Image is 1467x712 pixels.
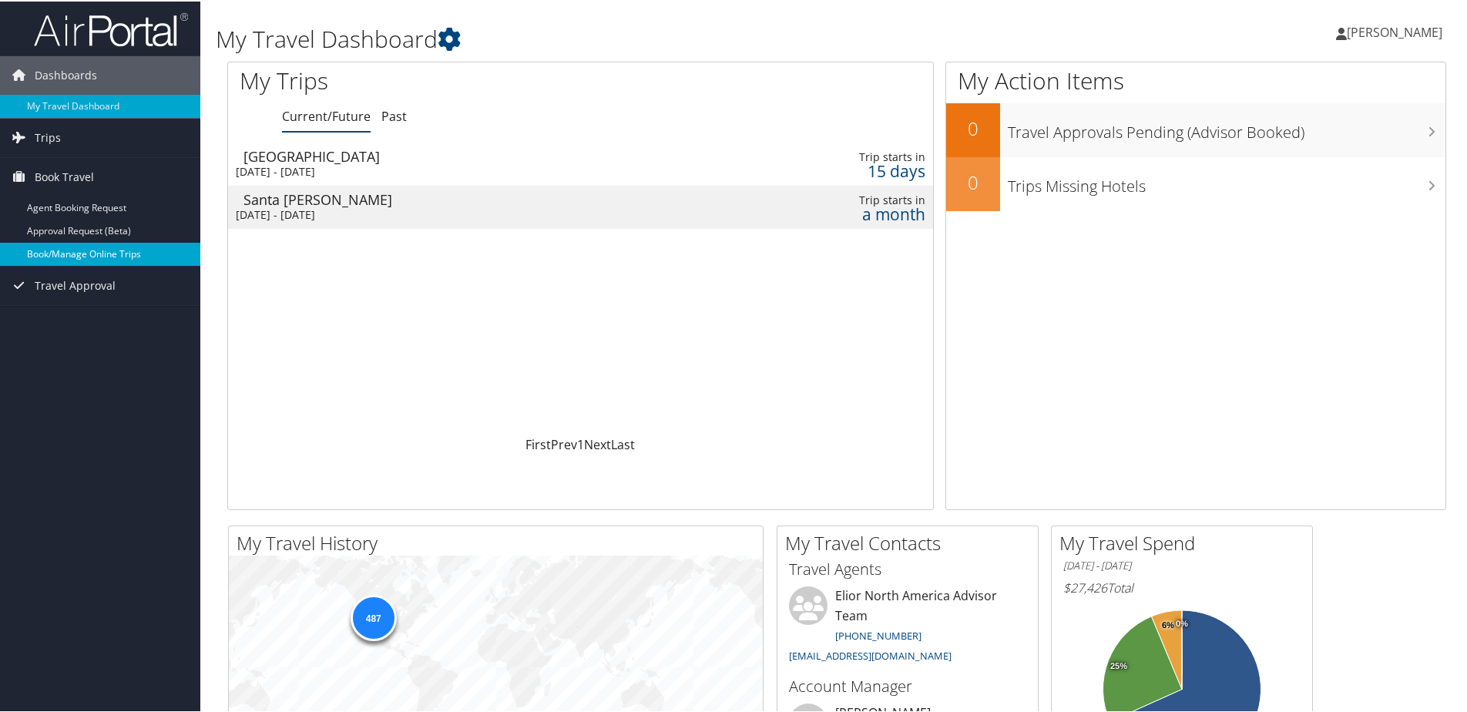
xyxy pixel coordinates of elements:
[789,557,1026,579] h3: Travel Agents
[1008,113,1445,142] h3: Travel Approvals Pending (Advisor Booked)
[525,435,551,452] a: First
[1063,578,1301,595] h6: Total
[946,102,1445,156] a: 0Travel Approvals Pending (Advisor Booked)
[240,63,628,96] h1: My Trips
[946,114,1000,140] h2: 0
[946,156,1445,210] a: 0Trips Missing Hotels
[35,265,116,304] span: Travel Approval
[764,206,925,220] div: a month
[611,435,635,452] a: Last
[785,529,1038,555] h2: My Travel Contacts
[243,191,674,205] div: Santa [PERSON_NAME]
[1063,557,1301,572] h6: [DATE] - [DATE]
[34,10,188,46] img: airportal-logo.png
[781,585,1034,667] li: Elior North America Advisor Team
[764,192,925,206] div: Trip starts in
[1110,660,1127,670] tspan: 25%
[381,106,407,123] a: Past
[835,627,921,641] a: [PHONE_NUMBER]
[35,117,61,156] span: Trips
[350,593,396,640] div: 487
[243,148,674,162] div: [GEOGRAPHIC_DATA]
[1063,578,1107,595] span: $27,426
[236,207,666,220] div: [DATE] - [DATE]
[764,163,925,176] div: 15 days
[1008,166,1445,196] h3: Trips Missing Hotels
[551,435,577,452] a: Prev
[764,149,925,163] div: Trip starts in
[946,168,1000,194] h2: 0
[1162,620,1174,629] tspan: 6%
[1059,529,1312,555] h2: My Travel Spend
[584,435,611,452] a: Next
[216,22,1044,54] h1: My Travel Dashboard
[1347,22,1442,39] span: [PERSON_NAME]
[1336,8,1458,54] a: [PERSON_NAME]
[35,55,97,93] span: Dashboards
[946,63,1445,96] h1: My Action Items
[35,156,94,195] span: Book Travel
[237,529,763,555] h2: My Travel History
[282,106,371,123] a: Current/Future
[789,647,952,661] a: [EMAIL_ADDRESS][DOMAIN_NAME]
[577,435,584,452] a: 1
[789,674,1026,696] h3: Account Manager
[236,163,666,177] div: [DATE] - [DATE]
[1176,618,1188,627] tspan: 0%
